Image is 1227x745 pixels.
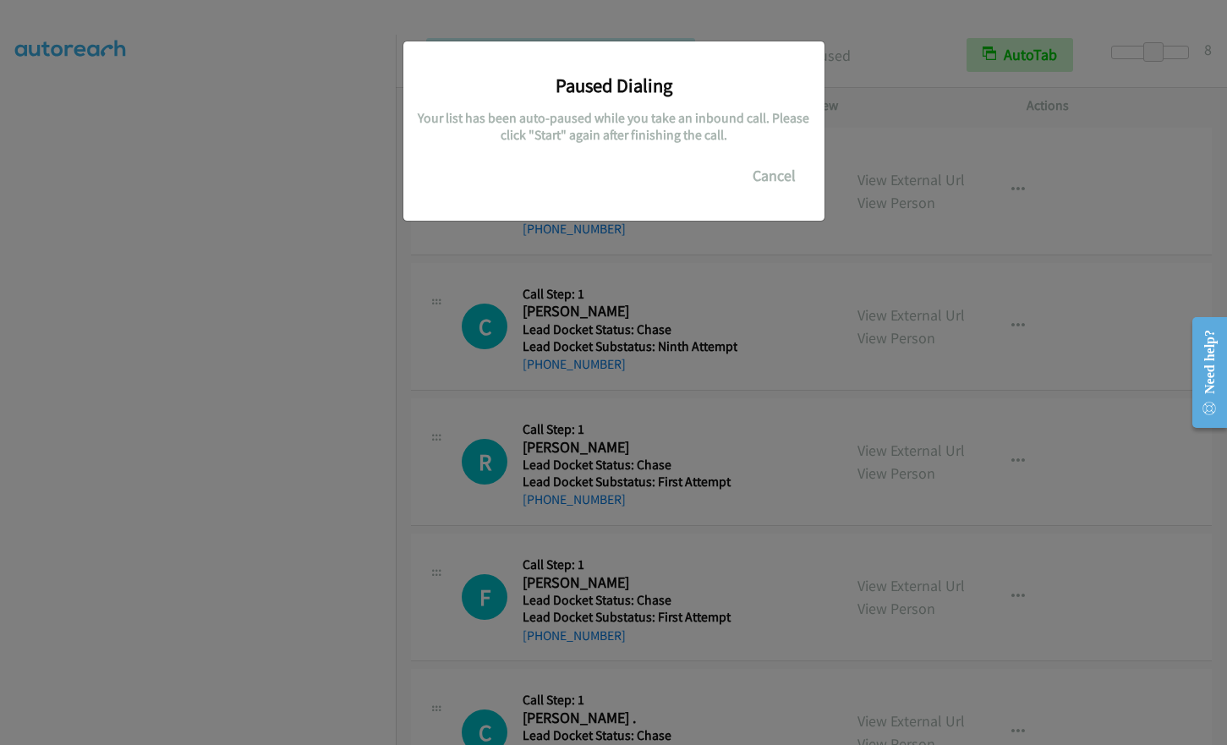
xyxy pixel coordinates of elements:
button: Cancel [737,159,812,193]
iframe: Resource Center [1178,305,1227,440]
h3: Paused Dialing [416,74,812,97]
h5: Your list has been auto-paused while you take an inbound call. Please click "Start" again after f... [416,110,812,143]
